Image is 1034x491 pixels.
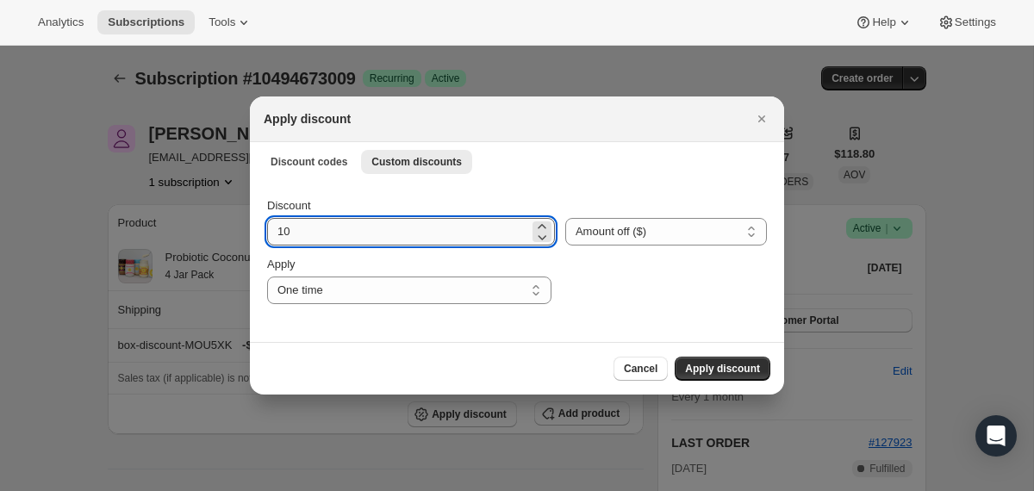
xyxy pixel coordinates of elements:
span: Tools [209,16,235,29]
span: Subscriptions [108,16,184,29]
div: Open Intercom Messenger [975,415,1017,457]
span: Discount [267,199,311,212]
button: Subscriptions [97,10,195,34]
button: Help [844,10,923,34]
button: Custom discounts [361,150,472,174]
h2: Apply discount [264,110,351,127]
button: Tools [198,10,263,34]
button: Close [750,107,774,131]
span: Custom discounts [371,155,462,169]
button: Analytics [28,10,94,34]
div: Custom discounts [250,180,784,342]
span: Discount codes [271,155,347,169]
span: Analytics [38,16,84,29]
span: Cancel [624,362,657,376]
span: Help [872,16,895,29]
button: Discount codes [260,150,358,174]
button: Settings [927,10,1006,34]
button: Cancel [614,357,668,381]
span: Apply discount [685,362,760,376]
span: Apply [267,258,296,270]
span: Settings [955,16,996,29]
button: Apply discount [675,357,770,381]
